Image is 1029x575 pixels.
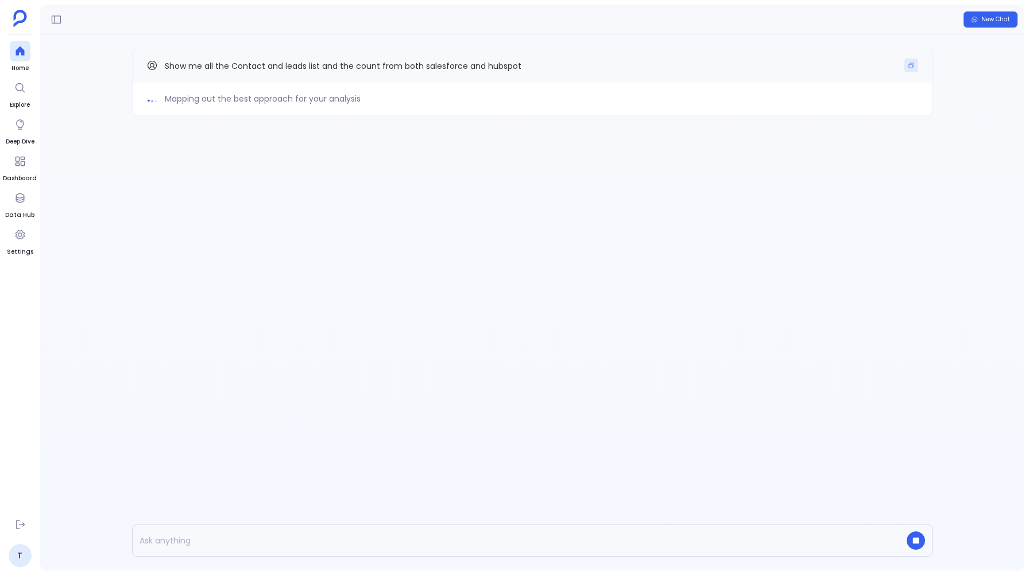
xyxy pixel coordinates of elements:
img: loading [146,92,158,106]
button: New Chat [964,11,1018,28]
span: Home [10,64,30,73]
img: petavue logo [13,10,27,27]
span: New Chat [981,15,1010,24]
a: Home [10,41,30,73]
a: Settings [7,224,33,257]
span: Dashboard [3,174,37,183]
button: Copy [904,59,918,72]
span: Mapping out the best approach for your analysis [165,92,361,106]
span: Deep Dive [6,137,34,146]
span: Data Hub [5,211,34,220]
span: Explore [10,100,30,110]
a: Explore [10,77,30,110]
span: Show me all the Contact and leads list and the count from both salesforce and hubspot [165,60,521,72]
span: Settings [7,247,33,257]
a: Dashboard [3,151,37,183]
a: Data Hub [5,188,34,220]
a: Deep Dive [6,114,34,146]
a: T [9,544,32,567]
